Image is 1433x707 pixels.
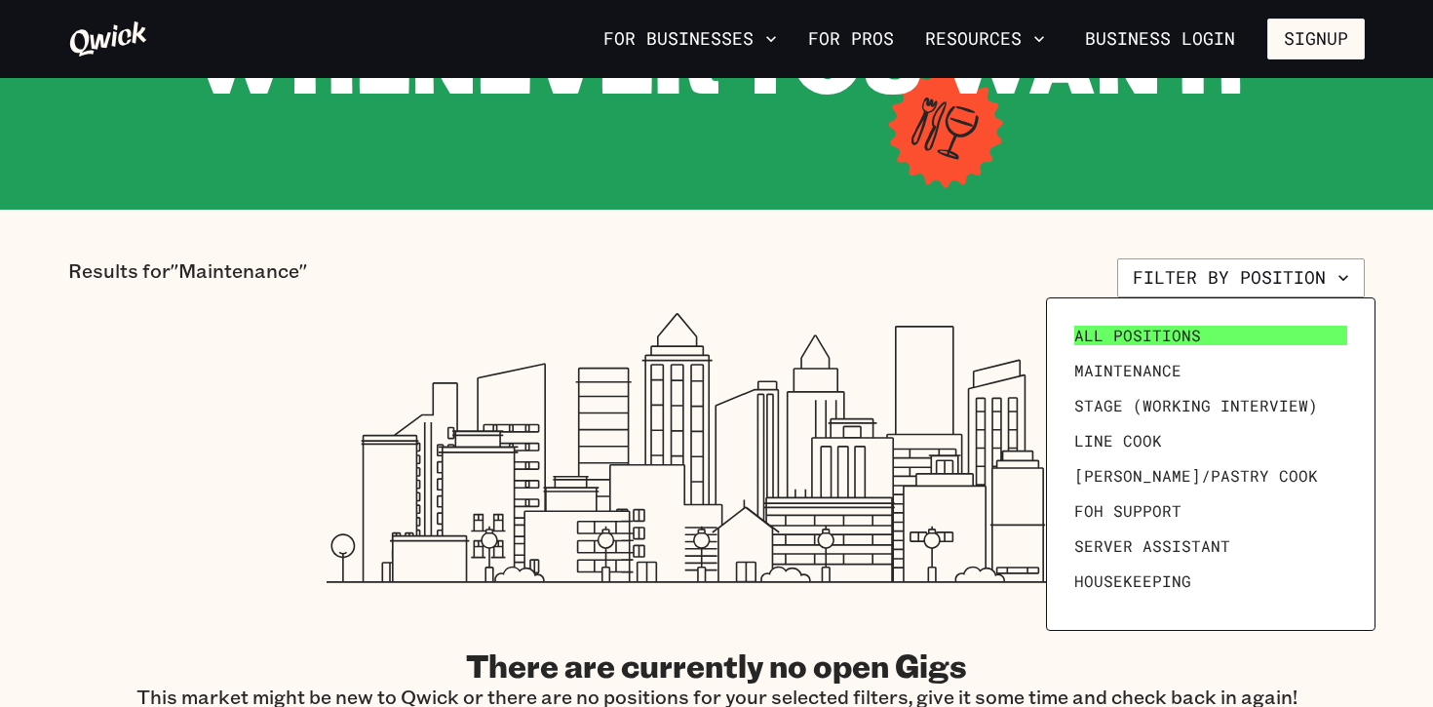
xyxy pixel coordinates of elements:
ul: Filter by position [1066,318,1355,610]
span: Server Assistant [1074,536,1230,556]
span: Maintenance [1074,361,1181,380]
span: Stage (working interview) [1074,396,1318,415]
span: Line Cook [1074,431,1162,451]
span: All Positions [1074,326,1201,345]
span: Housekeeping [1074,571,1191,591]
span: FOH Support [1074,501,1181,521]
span: Prep Cook [1074,607,1162,626]
span: [PERSON_NAME]/Pastry Cook [1074,466,1318,486]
